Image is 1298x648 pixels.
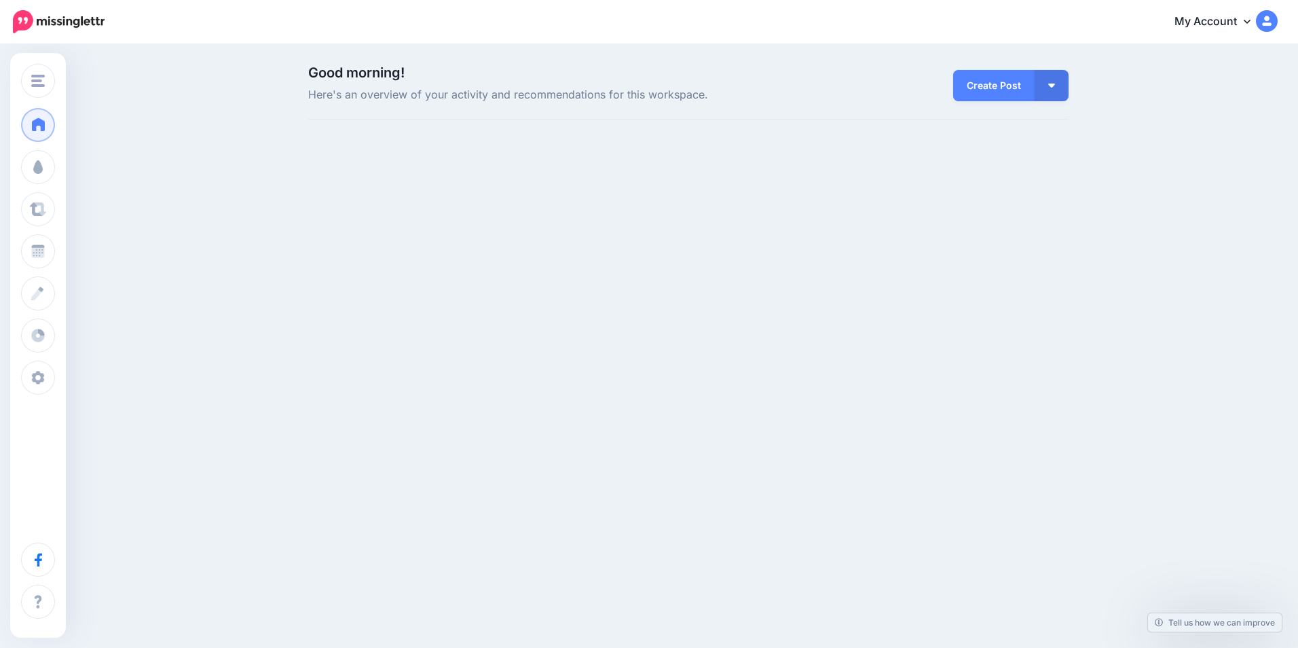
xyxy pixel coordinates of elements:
a: My Account [1161,5,1278,39]
span: Here's an overview of your activity and recommendations for this workspace. [308,86,809,104]
img: menu.png [31,75,45,87]
span: Good morning! [308,65,405,81]
img: arrow-down-white.png [1048,84,1055,88]
img: Missinglettr [13,10,105,33]
a: Create Post [953,70,1035,101]
a: Tell us how we can improve [1148,613,1282,632]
